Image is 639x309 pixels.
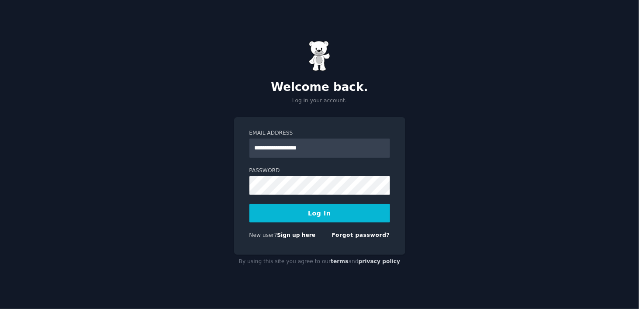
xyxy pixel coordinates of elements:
p: Log in your account. [234,97,405,105]
label: Password [249,167,390,175]
button: Log In [249,204,390,222]
a: terms [331,258,348,264]
h2: Welcome back. [234,80,405,94]
a: Sign up here [277,232,315,238]
label: Email Address [249,129,390,137]
span: New user? [249,232,277,238]
a: Forgot password? [332,232,390,238]
img: Gummy Bear [309,41,331,71]
a: privacy policy [359,258,401,264]
div: By using this site you agree to our and [234,255,405,269]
